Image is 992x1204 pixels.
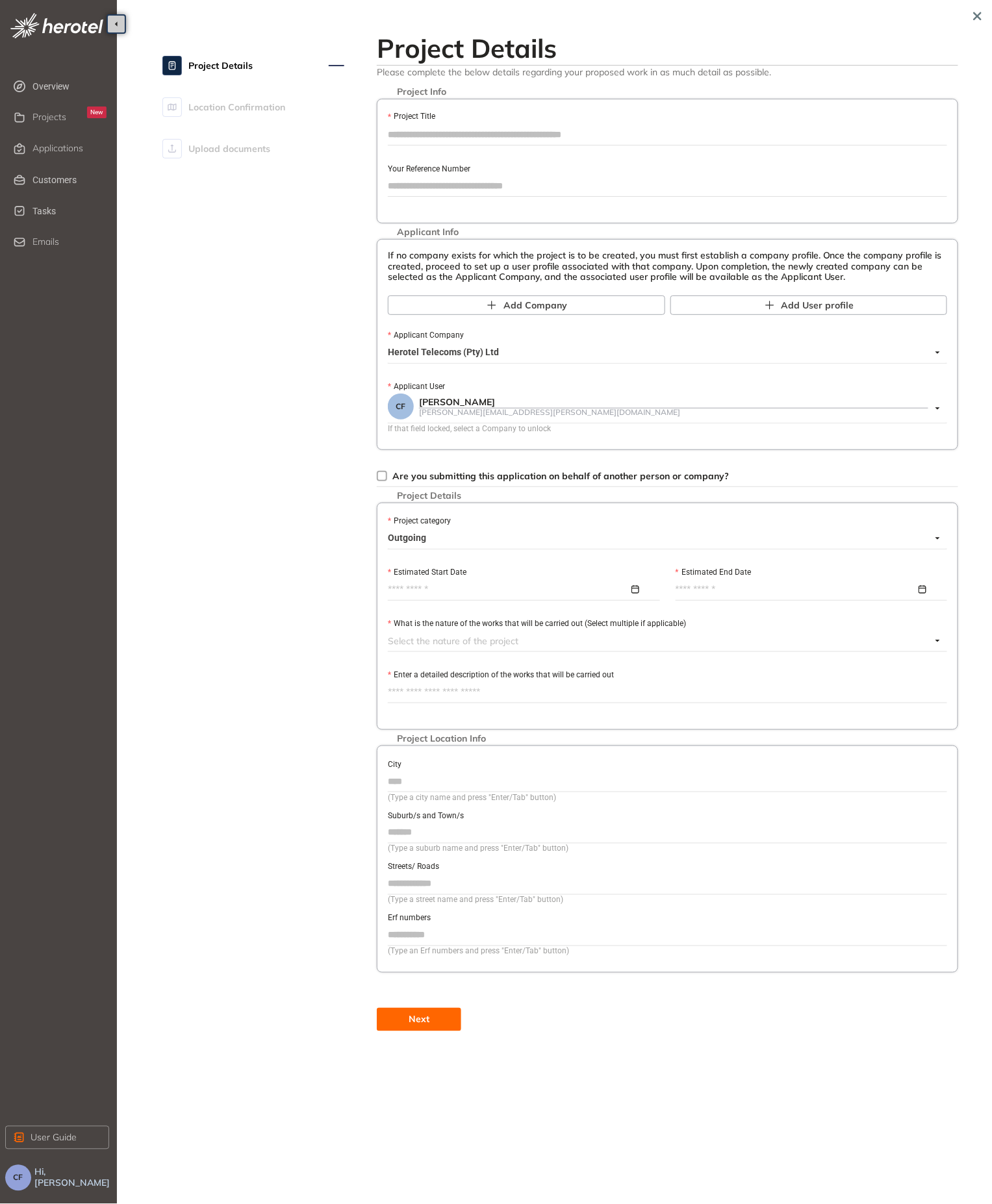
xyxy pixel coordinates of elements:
[5,1165,31,1191] button: CF
[388,874,947,894] input: Streets/ Roads
[377,32,958,64] h2: Project Details
[32,198,107,224] span: Tasks
[388,912,431,925] label: Erf numbers
[388,843,947,855] div: (Type a suburb name and press "Enter/Tab" button)
[676,583,917,597] input: Estimated End Date
[419,408,928,416] div: [PERSON_NAME][EMAIL_ADDRESS][PERSON_NAME][DOMAIN_NAME]
[388,861,439,873] label: Streets/ Roads
[388,669,614,681] label: Enter a detailed description of the works that will be carried out
[32,167,107,193] span: Customers
[388,583,629,597] input: Estimated Start Date
[5,1126,109,1149] button: User Guide
[388,163,470,175] label: Your Reference Number
[32,236,59,247] span: Emails
[14,1173,23,1183] span: CF
[782,298,854,312] span: Add User profile
[388,110,435,123] label: Project Title
[32,143,83,154] span: Applications
[188,136,270,162] span: Upload documents
[32,73,107,99] span: Overview
[670,295,948,315] button: Add User profile
[32,112,66,123] span: Projects
[188,94,285,120] span: Location Confirmation
[388,176,947,195] input: Your Reference Number
[388,566,466,579] label: Estimated Start Date
[388,792,947,804] div: (Type a city name and press "Enter/Tab" button)
[419,397,928,408] div: [PERSON_NAME]
[388,250,947,282] div: If no company exists for which the project is to be created, you must first establish a company p...
[388,946,947,958] div: (Type an Erf numbers and press "Enter/Tab" button)
[31,1131,77,1145] span: User Guide
[388,810,464,822] label: Suburb/s and Town/s
[388,515,451,527] label: Project category
[388,342,940,363] span: Herotel Telecoms (Pty) Ltd
[388,618,686,630] label: What is the nature of the works that will be carried out (Select multiple if applicable)
[392,470,729,482] span: Are you submitting this application on behalf of another person or company?
[377,66,958,78] span: Please complete the below details regarding your proposed work in as much detail as possible.
[34,1167,112,1189] span: Hi, [PERSON_NAME]
[390,227,465,238] span: Applicant Info
[503,298,567,312] span: Add Company
[10,13,103,38] img: logo
[388,423,947,435] div: If that field locked, select a Company to unlock
[188,53,253,79] span: Project Details
[388,759,401,771] label: City
[388,295,665,315] button: Add Company
[388,682,947,703] textarea: Enter a detailed description of the works that will be carried out
[676,566,751,579] label: Estimated End Date
[388,925,947,945] input: Erf numbers
[87,107,107,118] div: New
[390,490,468,501] span: Project Details
[390,86,453,97] span: Project Info
[409,1012,429,1027] span: Next
[388,125,947,144] input: Project Title
[388,528,940,549] span: Outgoing
[377,1008,461,1031] button: Next
[388,771,947,791] input: City
[388,894,947,907] div: (Type a street name and press "Enter/Tab" button)
[390,733,492,744] span: Project Location Info
[388,823,947,842] input: Suburb/s and Town/s
[388,329,464,342] label: Applicant Company
[396,402,406,411] span: CF
[388,381,445,393] label: Applicant User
